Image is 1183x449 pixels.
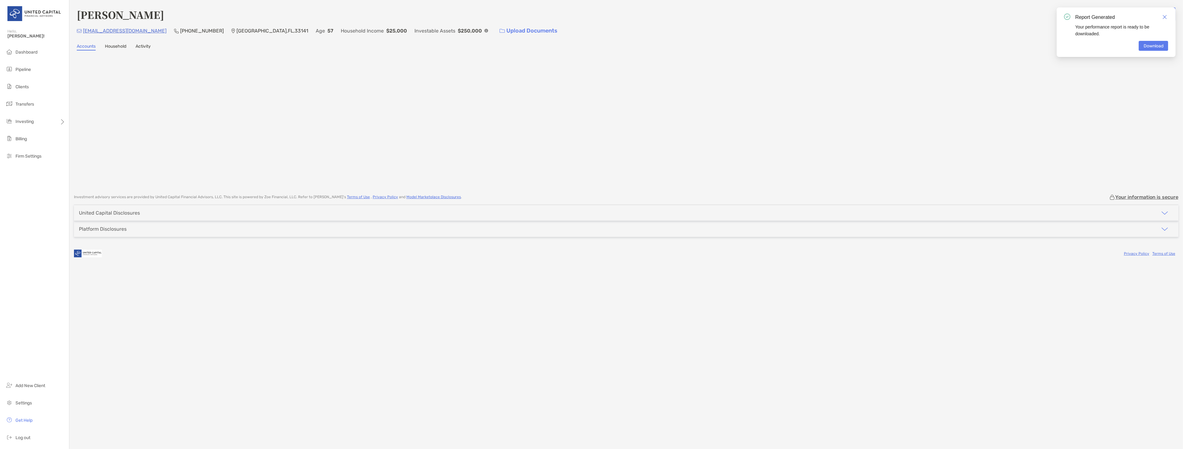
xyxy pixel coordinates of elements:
[74,246,102,260] img: company logo
[1075,14,1168,21] div: Report Generated
[15,383,45,388] span: Add New Client
[15,435,30,440] span: Log out
[7,33,65,39] span: [PERSON_NAME]!
[1152,251,1175,256] a: Terms of Use
[500,29,505,33] img: button icon
[6,83,13,90] img: clients icon
[6,416,13,424] img: get-help icon
[1161,225,1168,233] img: icon arrow
[484,29,488,33] img: Info Icon
[414,27,455,35] p: Investable Assets
[6,434,13,441] img: logout icon
[15,400,32,406] span: Settings
[15,102,34,107] span: Transfers
[386,27,407,35] p: $25,000
[6,65,13,73] img: pipeline icon
[6,117,13,125] img: investing icon
[6,381,13,389] img: add_new_client icon
[373,195,398,199] a: Privacy Policy
[105,44,126,50] a: Household
[496,24,561,37] a: Upload Documents
[15,50,37,55] span: Dashboard
[236,27,308,35] p: [GEOGRAPHIC_DATA] , FL , 33141
[1124,251,1149,256] a: Privacy Policy
[136,44,151,50] a: Activity
[1161,209,1168,217] img: icon arrow
[1163,15,1167,19] img: icon close
[180,27,224,35] p: [PHONE_NUMBER]
[6,152,13,159] img: firm-settings icon
[6,135,13,142] img: billing icon
[15,154,41,159] span: Firm Settings
[83,27,167,35] p: [EMAIL_ADDRESS][DOMAIN_NAME]
[77,29,82,33] img: Email Icon
[1115,194,1178,200] p: Your information is secure
[1139,41,1168,51] a: Download
[15,418,32,423] span: Get Help
[6,48,13,55] img: dashboard icon
[6,399,13,406] img: settings icon
[77,44,96,50] a: Accounts
[1064,14,1070,20] img: icon notification
[341,27,384,35] p: Household Income
[458,27,482,35] p: $250,000
[327,27,333,35] p: 57
[15,119,34,124] span: Investing
[316,27,325,35] p: Age
[15,84,29,89] span: Clients
[1075,24,1168,37] div: Your performance report is ready to be downloaded.
[74,195,462,199] p: Investment advisory services are provided by United Capital Financial Advisors, LLC . This site i...
[79,210,140,216] div: United Capital Disclosures
[1161,14,1168,20] a: Close
[79,226,127,232] div: Platform Disclosures
[7,2,62,25] img: United Capital Logo
[15,136,27,142] span: Billing
[231,28,235,33] img: Location Icon
[347,195,370,199] a: Terms of Use
[6,100,13,107] img: transfers icon
[174,28,179,33] img: Phone Icon
[77,7,164,22] h4: [PERSON_NAME]
[406,195,461,199] a: Model Marketplace Disclosures
[15,67,31,72] span: Pipeline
